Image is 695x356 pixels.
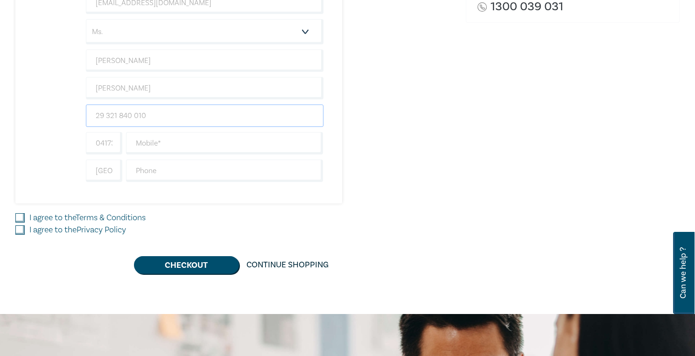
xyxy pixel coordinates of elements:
[86,132,122,154] input: +61
[86,105,323,127] input: Company
[126,132,323,154] input: Mobile*
[86,49,323,72] input: First Name*
[126,160,323,182] input: Phone
[86,77,323,99] input: Last Name*
[29,212,146,224] label: I agree to the
[76,212,146,223] a: Terms & Conditions
[29,224,126,236] label: I agree to the
[77,224,126,235] a: Privacy Policy
[239,256,336,274] a: Continue Shopping
[86,160,122,182] input: +61
[491,0,563,13] a: 1300 039 031
[679,237,688,308] span: Can we help ?
[134,256,239,274] button: Checkout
